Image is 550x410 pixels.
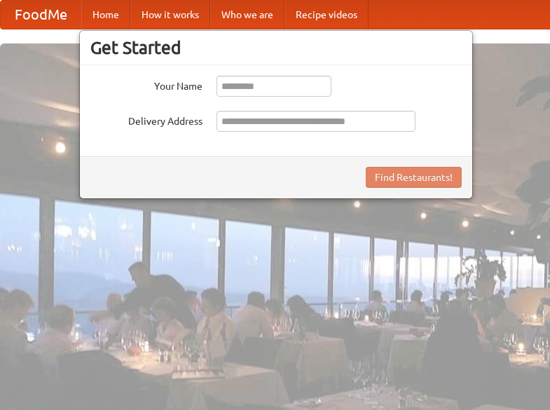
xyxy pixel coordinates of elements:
[1,1,81,29] a: FoodMe
[90,76,202,93] label: Your Name
[284,1,369,29] a: Recipe videos
[90,37,462,58] h3: Get Started
[366,167,462,188] button: Find Restaurants!
[210,1,284,29] a: Who we are
[130,1,210,29] a: How it works
[81,1,130,29] a: Home
[90,111,202,128] label: Delivery Address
